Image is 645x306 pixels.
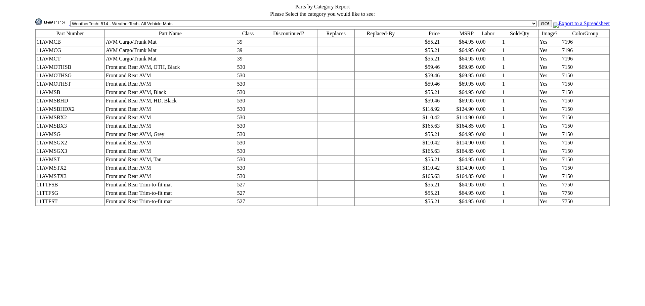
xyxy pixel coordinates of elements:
td: Sold/Qty [501,30,538,38]
td: 530 [236,97,260,105]
td: $55.21 [407,198,441,206]
td: Yes [539,63,561,72]
img: maint.gif [35,18,69,25]
td: Front and Rear AVM, HD, Black [104,97,236,105]
td: Yes [539,181,561,189]
td: $110.42 [407,139,441,147]
td: Yes [539,55,561,63]
td: $118.92 [407,105,441,114]
td: 0.00 [475,38,501,46]
td: $69.95 [441,72,475,80]
td: 1 [501,147,538,156]
td: 530 [236,164,260,172]
td: Front and Rear AVM, Tan [104,156,236,164]
td: Yes [539,198,561,206]
td: 1 [501,198,538,206]
td: 1 [501,139,538,147]
td: Yes [539,172,561,181]
td: $64.95 [441,38,475,46]
td: 11AVMOTHSB [36,63,105,72]
td: AVM Cargo/Trunk Mat [104,46,236,55]
td: Front and Rear AVM [104,172,236,181]
td: Yes [539,38,561,46]
td: 39 [236,55,260,63]
td: $55.21 [407,88,441,97]
td: 7150 [561,97,610,105]
td: $55.21 [407,189,441,198]
td: 1 [501,80,538,88]
td: $110.42 [407,114,441,122]
td: 7196 [561,55,610,63]
td: 1 [501,172,538,181]
td: Front and Rear Trim-to-fit mat [104,181,236,189]
td: Front and Rear AVM [104,80,236,88]
td: 7150 [561,63,610,72]
td: 11TTFST [36,198,105,206]
td: 530 [236,122,260,130]
td: 1 [501,38,538,46]
td: AVM Cargo/Trunk Mat [104,38,236,46]
td: Yes [539,122,561,130]
td: 11AVMSBX3 [36,122,105,130]
td: Yes [539,147,561,156]
td: 1 [501,97,538,105]
td: 7196 [561,38,610,46]
td: 7150 [561,147,610,156]
td: 11AVMSBX2 [36,114,105,122]
td: 7150 [561,80,610,88]
td: $55.21 [407,181,441,189]
td: 1 [501,181,538,189]
td: Front and Rear AVM [104,114,236,122]
td: Class [236,30,260,38]
td: 530 [236,139,260,147]
td: 1 [501,63,538,72]
td: Yes [539,139,561,147]
td: 7196 [561,46,610,55]
td: 7150 [561,172,610,181]
td: 0.00 [475,147,501,156]
td: Replaced-By [355,30,407,38]
a: Export to a Spreadsheet [553,20,610,26]
td: $165.63 [407,147,441,156]
td: 1 [501,122,538,130]
td: 0.00 [475,122,501,130]
td: 0.00 [475,105,501,114]
td: $55.21 [407,38,441,46]
td: 527 [236,189,260,198]
td: $55.21 [407,55,441,63]
td: 7750 [561,198,610,206]
td: 1 [501,189,538,198]
td: $59.46 [407,97,441,105]
td: 11AVMSG [36,130,105,139]
td: $64.95 [441,198,475,206]
td: 11AVMSB [36,88,105,97]
td: Yes [539,130,561,139]
td: Yes [539,156,561,164]
td: Yes [539,164,561,172]
td: $64.95 [441,46,475,55]
td: $165.63 [407,122,441,130]
td: Front and Rear AVM [104,72,236,80]
td: 1 [501,164,538,172]
td: 7150 [561,139,610,147]
td: 530 [236,63,260,72]
td: 0.00 [475,72,501,80]
td: 530 [236,80,260,88]
td: 1 [501,72,538,80]
td: Front and Rear AVM, Grey [104,130,236,139]
td: 39 [236,38,260,46]
td: Yes [539,72,561,80]
td: 1 [501,105,538,114]
td: 530 [236,72,260,80]
td: Front and Rear AVM, Black [104,88,236,97]
td: Front and Rear Trim-to-fit mat [104,198,236,206]
td: 530 [236,130,260,139]
td: $164.85 [441,172,475,181]
td: 11AVMCB [36,38,105,46]
td: MSRP [441,30,475,38]
td: $55.21 [407,156,441,164]
td: 11AVMCG [36,46,105,55]
td: 7150 [561,114,610,122]
td: Yes [539,46,561,55]
td: $64.95 [441,181,475,189]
